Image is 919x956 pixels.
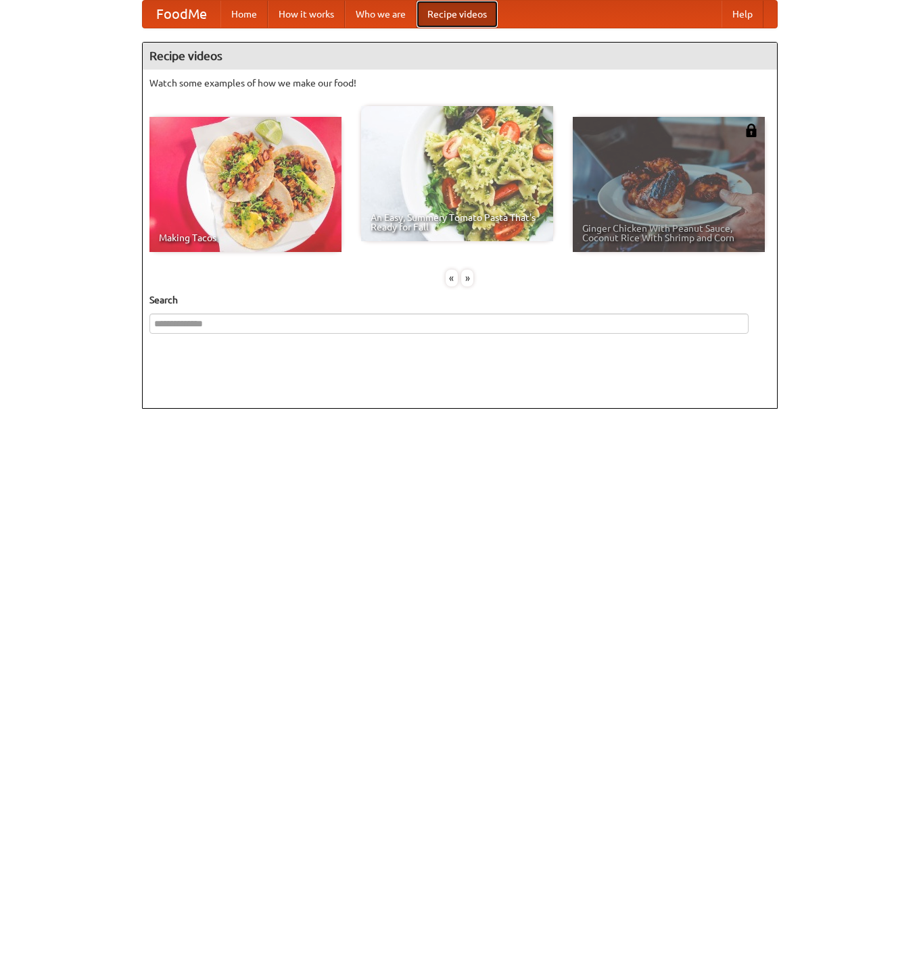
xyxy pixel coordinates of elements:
a: Home [220,1,268,28]
p: Watch some examples of how we make our food! [149,76,770,90]
span: Making Tacos [159,233,332,243]
span: An Easy, Summery Tomato Pasta That's Ready for Fall [371,213,544,232]
a: Who we are [345,1,417,28]
div: « [446,270,458,286]
h5: Search [149,293,770,307]
a: Recipe videos [417,1,498,28]
a: An Easy, Summery Tomato Pasta That's Ready for Fall [361,106,553,241]
img: 483408.png [745,124,758,137]
a: How it works [268,1,345,28]
a: Making Tacos [149,117,341,252]
div: » [461,270,473,286]
a: FoodMe [143,1,220,28]
a: Help [722,1,763,28]
h4: Recipe videos [143,43,777,70]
